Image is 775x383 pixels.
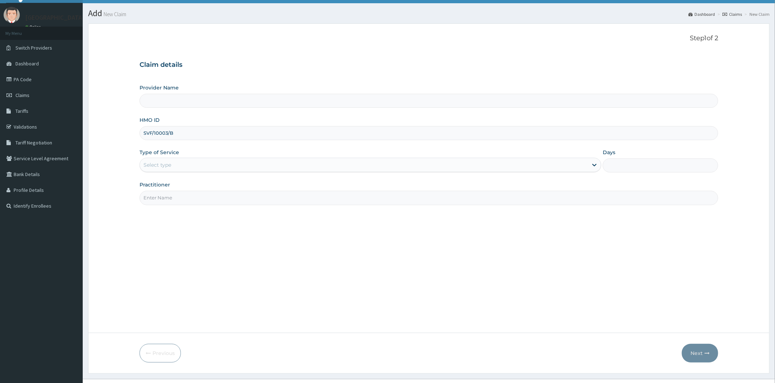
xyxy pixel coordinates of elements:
[140,34,718,42] p: Step 1 of 2
[102,11,126,17] small: New Claim
[140,61,718,69] h3: Claim details
[682,344,718,363] button: Next
[140,126,718,140] input: Enter HMO ID
[140,116,160,124] label: HMO ID
[15,139,52,146] span: Tariff Negotiation
[4,7,20,23] img: User Image
[140,181,170,188] label: Practitioner
[140,149,179,156] label: Type of Service
[25,24,42,29] a: Online
[143,161,171,169] div: Select type
[140,344,181,363] button: Previous
[603,149,615,156] label: Days
[140,84,179,91] label: Provider Name
[15,45,52,51] span: Switch Providers
[722,11,742,17] a: Claims
[88,9,770,18] h1: Add
[15,108,28,114] span: Tariffs
[688,11,715,17] a: Dashboard
[25,14,85,21] p: [GEOGRAPHIC_DATA]
[140,191,718,205] input: Enter Name
[15,92,29,98] span: Claims
[15,60,39,67] span: Dashboard
[743,11,770,17] li: New Claim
